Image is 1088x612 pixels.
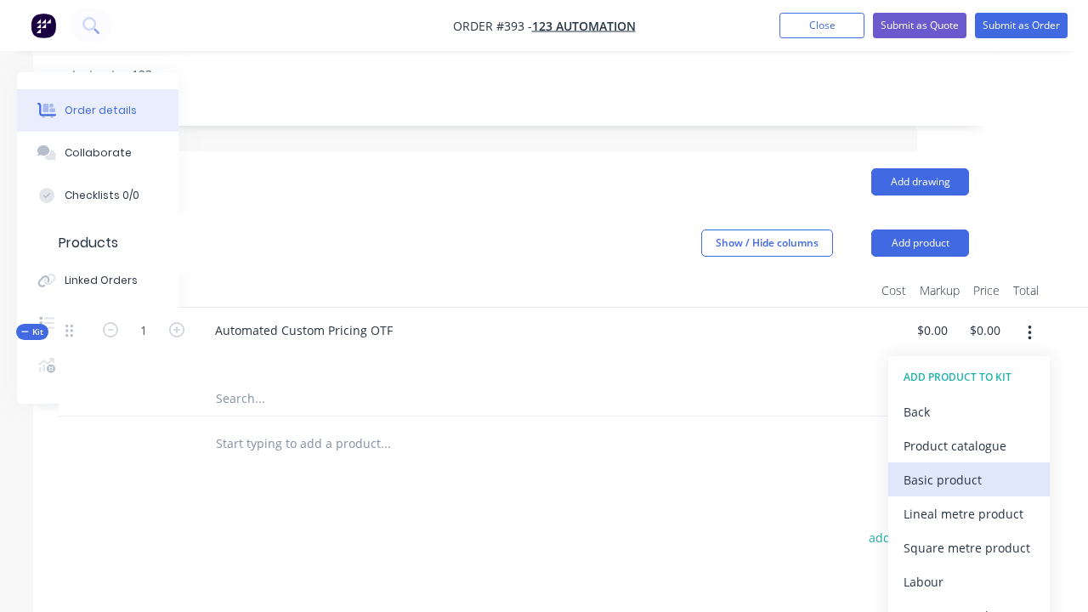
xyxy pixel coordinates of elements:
img: Factory [31,13,56,38]
div: Total [1006,274,1045,308]
button: add markup [881,569,969,592]
div: Checklists 0/0 [65,188,139,203]
button: Show / Hide columns [701,229,833,257]
div: Products [59,233,118,253]
span: Order #393 - [453,18,532,34]
div: Price [966,274,1006,308]
div: Automated Custom Pricing OTF [201,318,406,343]
button: Linked Orders [17,259,178,302]
button: Submit as Quote [873,13,966,38]
button: Add product [871,229,969,257]
a: 123 Automation [532,18,636,34]
button: Square metre product [888,530,1050,564]
div: Back [904,399,1034,424]
button: Collaborate [17,132,178,174]
button: Labour [888,564,1050,598]
button: Tracking [17,217,178,259]
button: Back [888,394,1050,428]
div: test notes 123 [59,48,969,100]
button: Checklists 0/0 [17,174,178,217]
div: Labour [904,569,1034,594]
button: Add drawing [871,168,969,195]
button: Order details [17,89,178,132]
button: Close [779,13,864,38]
div: Product catalogue [904,433,1034,458]
button: Timeline [17,302,178,344]
button: Product catalogue [888,428,1050,462]
div: Collaborate [65,145,132,161]
button: Submit as Order [975,13,1068,38]
div: Cost [875,274,913,308]
div: Order details [65,103,137,118]
button: add delivery fee [859,526,969,549]
div: Basic product [904,467,1034,492]
button: ADD PRODUCT TO KIT [888,360,1050,394]
div: Lineal metre product [904,501,1034,526]
button: Lineal metre product [888,496,1050,530]
div: Linked Orders [65,273,138,288]
div: Square metre product [904,535,1034,560]
div: Kit [16,324,48,340]
input: Search... [215,382,555,416]
button: Profitability [17,344,178,387]
input: Start typing to add a product... [215,427,555,461]
span: Kit [21,326,43,338]
div: Markup [913,274,966,308]
div: ADD PRODUCT TO KIT [904,366,1034,388]
button: Basic product [888,462,1050,496]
